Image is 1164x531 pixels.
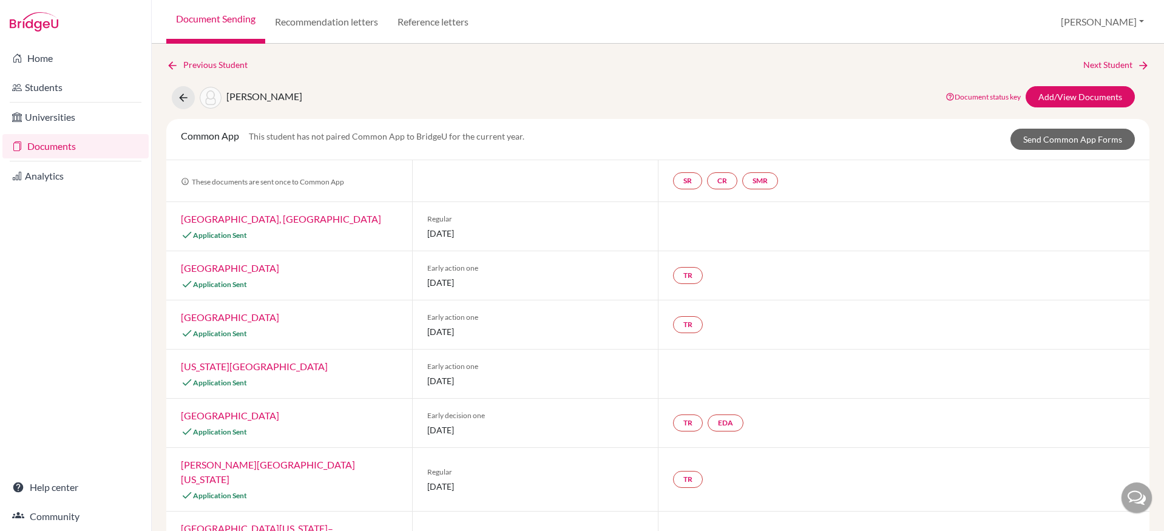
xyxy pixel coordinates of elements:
[181,311,279,323] a: [GEOGRAPHIC_DATA]
[427,227,643,240] span: [DATE]
[193,231,247,240] span: Application Sent
[166,58,257,72] a: Previous Student
[2,105,149,129] a: Universities
[673,267,703,284] a: TR
[193,378,247,387] span: Application Sent
[1083,58,1149,72] a: Next Student
[181,262,279,274] a: [GEOGRAPHIC_DATA]
[2,75,149,100] a: Students
[181,130,239,141] span: Common App
[193,427,247,436] span: Application Sent
[2,475,149,499] a: Help center
[181,410,279,421] a: [GEOGRAPHIC_DATA]
[427,325,643,338] span: [DATE]
[2,134,149,158] a: Documents
[2,164,149,188] a: Analytics
[946,92,1021,101] a: Document status key
[427,467,643,478] span: Regular
[249,131,524,141] span: This student has not paired Common App to BridgeU for the current year.
[427,480,643,493] span: [DATE]
[673,316,703,333] a: TR
[673,471,703,488] a: TR
[226,90,302,102] span: [PERSON_NAME]
[2,504,149,529] a: Community
[181,459,355,485] a: [PERSON_NAME][GEOGRAPHIC_DATA][US_STATE]
[10,12,58,32] img: Bridge-U
[427,361,643,372] span: Early action one
[708,414,743,431] a: EDA
[673,172,702,189] a: SR
[193,280,247,289] span: Application Sent
[742,172,778,189] a: SMR
[193,329,247,338] span: Application Sent
[1055,10,1149,33] button: [PERSON_NAME]
[2,46,149,70] a: Home
[1026,86,1135,107] a: Add/View Documents
[181,360,328,372] a: [US_STATE][GEOGRAPHIC_DATA]
[193,491,247,500] span: Application Sent
[673,414,703,431] a: TR
[427,263,643,274] span: Early action one
[427,276,643,289] span: [DATE]
[427,410,643,421] span: Early decision one
[707,172,737,189] a: CR
[427,312,643,323] span: Early action one
[181,213,381,225] a: [GEOGRAPHIC_DATA], [GEOGRAPHIC_DATA]
[1010,129,1135,150] a: Send Common App Forms
[181,177,344,186] span: These documents are sent once to Common App
[427,214,643,225] span: Regular
[427,424,643,436] span: [DATE]
[427,374,643,387] span: [DATE]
